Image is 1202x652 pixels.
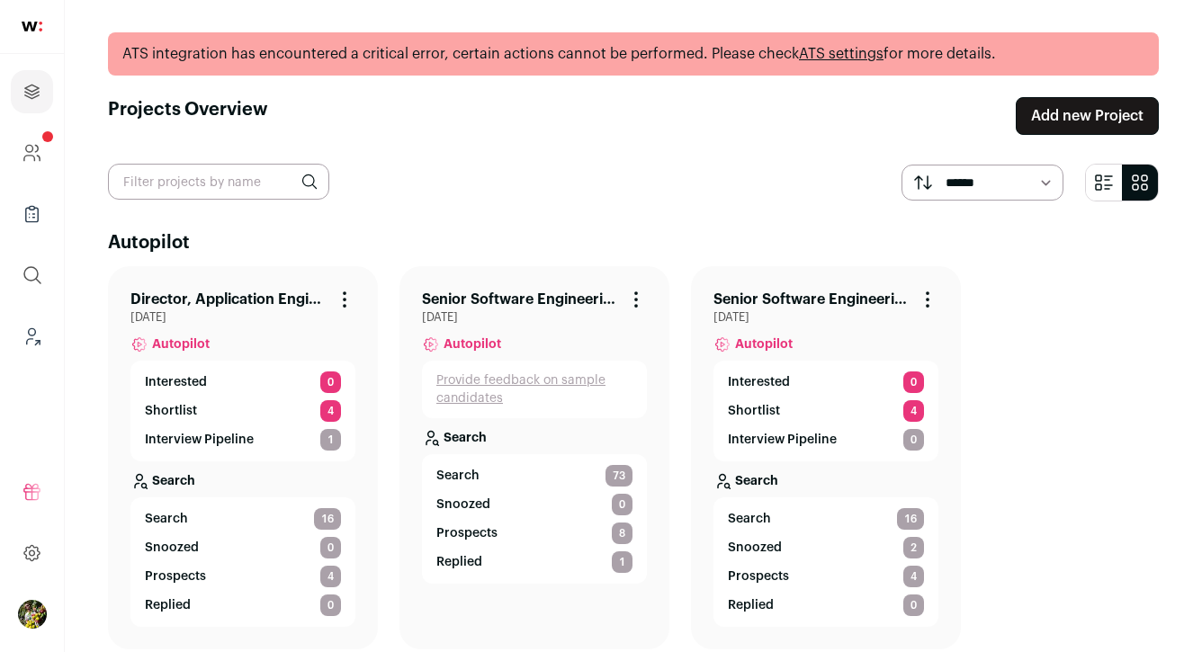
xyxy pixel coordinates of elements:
span: Search [436,467,480,485]
img: wellfound-shorthand-0d5821cbd27db2630d0214b213865d53afaa358527fdda9d0ea32b1df1b89c2c.svg [22,22,42,31]
span: Autopilot [152,335,210,353]
a: Replied 0 [728,594,924,616]
a: Interview Pipeline 0 [728,429,924,451]
a: Senior Software Engineering Manager, Data Platform [422,289,618,310]
span: 0 [612,494,632,515]
span: 0 [320,371,341,393]
a: Provide feedback on sample candidates [436,371,632,407]
img: 6689865-medium_jpg [18,600,47,629]
a: Autopilot [713,325,938,361]
a: Search [713,461,938,497]
span: 73 [605,465,632,487]
a: Search 16 [145,508,341,530]
span: 8 [612,522,632,544]
p: Search [735,472,778,490]
div: ATS integration has encountered a critical error, certain actions cannot be performed. Please che... [108,32,1159,76]
p: Shortlist [728,402,780,420]
span: 0 [320,594,341,616]
button: Project Actions [917,289,938,310]
span: 0 [320,537,341,558]
p: Replied [728,596,774,614]
a: Prospects 8 [436,522,632,544]
span: 4 [903,566,924,587]
p: Search [444,429,487,447]
a: Search 73 [436,465,632,487]
h2: Autopilot [108,230,1159,255]
span: 1 [612,551,632,573]
p: Prospects [436,524,498,542]
span: 4 [320,566,341,587]
a: ATS settings [799,47,884,61]
a: Replied 0 [145,594,341,616]
a: Replied 1 [436,551,632,573]
span: 0 [903,429,924,451]
p: Shortlist [145,402,197,420]
a: Interested 0 [145,371,341,393]
a: Company and ATS Settings [11,131,53,174]
a: Snoozed 0 [145,537,341,558]
p: Search [152,472,195,490]
span: 0 [903,594,924,616]
span: Autopilot [735,335,793,353]
span: 16 [897,508,924,530]
span: [DATE] [130,310,355,325]
p: Prospects [728,567,789,585]
a: Interested 0 [728,371,924,393]
p: Snoozed [145,539,199,557]
span: 0 [903,371,924,393]
a: Interview Pipeline 1 [145,429,341,451]
span: 16 [314,508,341,530]
a: Add new Project [1016,97,1159,135]
input: Filter projects by name [108,164,329,200]
h1: Projects Overview [108,97,268,135]
span: 4 [320,400,341,422]
span: 2 [903,537,924,558]
a: Snoozed 2 [728,537,924,558]
span: Autopilot [444,335,501,353]
p: Replied [436,553,482,571]
a: Leads (Backoffice) [11,315,53,358]
a: Prospects 4 [145,566,341,587]
a: Search [422,418,647,454]
p: Interested [145,373,207,391]
a: Director, Application Engineering [130,289,327,310]
a: Shortlist 4 [145,400,341,422]
button: Project Actions [625,289,647,310]
a: Autopilot [130,325,355,361]
span: 4 [903,400,924,422]
p: Prospects [145,567,206,585]
a: Projects [11,70,53,113]
button: Project Actions [334,289,355,310]
span: [DATE] [422,310,647,325]
span: Search [728,510,771,528]
a: Autopilot [422,325,647,361]
a: Search 16 [728,508,924,530]
a: Search [130,461,355,497]
a: Senior Software Engineering Manager, Runtime [713,289,910,310]
p: Snoozed [436,496,490,514]
p: Interview Pipeline [145,431,254,449]
a: Prospects 4 [728,566,924,587]
p: Interested [728,373,790,391]
a: Company Lists [11,192,53,236]
a: Snoozed 0 [436,494,632,515]
p: Snoozed [728,539,782,557]
a: Shortlist 4 [728,400,924,422]
span: Search [145,510,188,528]
button: Open dropdown [18,600,47,629]
p: Replied [145,596,191,614]
p: Interview Pipeline [728,431,837,449]
span: 1 [320,429,341,451]
span: [DATE] [713,310,938,325]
